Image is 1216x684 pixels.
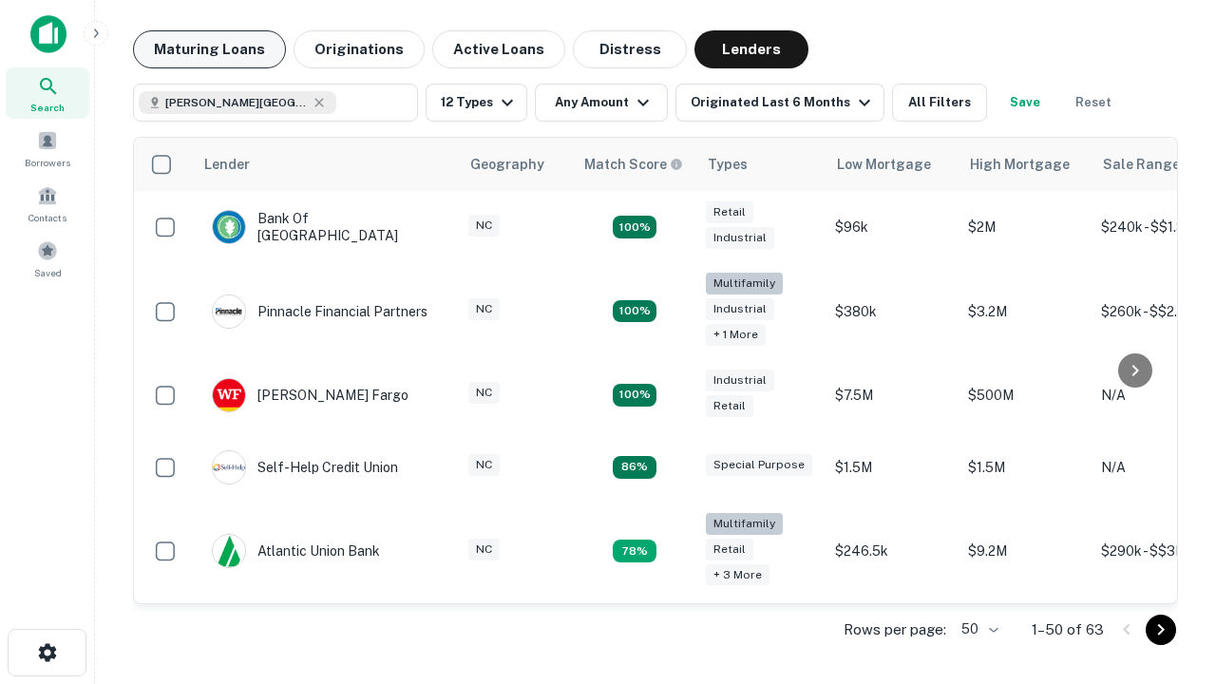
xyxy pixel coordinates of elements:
[1063,84,1124,122] button: Reset
[706,201,753,223] div: Retail
[294,30,425,68] button: Originations
[844,618,946,641] p: Rows per page:
[613,384,656,407] div: Matching Properties: 14, hasApolloMatch: undefined
[708,153,748,176] div: Types
[535,84,668,122] button: Any Amount
[706,273,783,294] div: Multifamily
[826,431,959,503] td: $1.5M
[706,370,774,391] div: Industrial
[706,298,774,320] div: Industrial
[6,178,89,229] a: Contacts
[959,191,1092,263] td: $2M
[826,138,959,191] th: Low Mortgage
[468,454,500,476] div: NC
[706,227,774,249] div: Industrial
[892,84,987,122] button: All Filters
[212,378,408,412] div: [PERSON_NAME] Fargo
[613,540,656,562] div: Matching Properties: 10, hasApolloMatch: undefined
[459,138,573,191] th: Geography
[959,503,1092,599] td: $9.2M
[706,324,766,346] div: + 1 more
[193,138,459,191] th: Lender
[826,263,959,359] td: $380k
[706,539,753,560] div: Retail
[584,154,679,175] h6: Match Score
[6,67,89,119] a: Search
[691,91,876,114] div: Originated Last 6 Months
[959,431,1092,503] td: $1.5M
[28,210,66,225] span: Contacts
[1121,471,1216,562] iframe: Chat Widget
[995,84,1055,122] button: Save your search to get updates of matches that match your search criteria.
[959,359,1092,431] td: $500M
[706,564,769,586] div: + 3 more
[468,298,500,320] div: NC
[165,94,308,111] span: [PERSON_NAME][GEOGRAPHIC_DATA], [GEOGRAPHIC_DATA]
[1146,615,1176,645] button: Go to next page
[826,191,959,263] td: $96k
[213,211,245,243] img: picture
[426,84,527,122] button: 12 Types
[25,155,70,170] span: Borrowers
[706,395,753,417] div: Retail
[573,30,687,68] button: Distress
[837,153,931,176] div: Low Mortgage
[212,210,440,244] div: Bank Of [GEOGRAPHIC_DATA]
[468,539,500,560] div: NC
[826,503,959,599] td: $246.5k
[432,30,565,68] button: Active Loans
[6,123,89,174] a: Borrowers
[613,456,656,479] div: Matching Properties: 11, hasApolloMatch: undefined
[212,450,398,484] div: Self-help Credit Union
[30,100,65,115] span: Search
[573,138,696,191] th: Capitalize uses an advanced AI algorithm to match your search with the best lender. The match sco...
[959,263,1092,359] td: $3.2M
[970,153,1070,176] div: High Mortgage
[675,84,884,122] button: Originated Last 6 Months
[954,616,1001,643] div: 50
[213,451,245,484] img: picture
[212,294,427,329] div: Pinnacle Financial Partners
[1103,153,1180,176] div: Sale Range
[213,295,245,328] img: picture
[706,513,783,535] div: Multifamily
[696,138,826,191] th: Types
[826,359,959,431] td: $7.5M
[470,153,544,176] div: Geography
[6,233,89,284] a: Saved
[30,15,66,53] img: capitalize-icon.png
[133,30,286,68] button: Maturing Loans
[204,153,250,176] div: Lender
[959,138,1092,191] th: High Mortgage
[613,216,656,238] div: Matching Properties: 15, hasApolloMatch: undefined
[212,534,380,568] div: Atlantic Union Bank
[584,154,683,175] div: Capitalize uses an advanced AI algorithm to match your search with the best lender. The match sco...
[468,382,500,404] div: NC
[613,300,656,323] div: Matching Properties: 23, hasApolloMatch: undefined
[694,30,808,68] button: Lenders
[468,215,500,237] div: NC
[706,454,812,476] div: Special Purpose
[34,265,62,280] span: Saved
[213,535,245,567] img: picture
[213,379,245,411] img: picture
[1032,618,1104,641] p: 1–50 of 63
